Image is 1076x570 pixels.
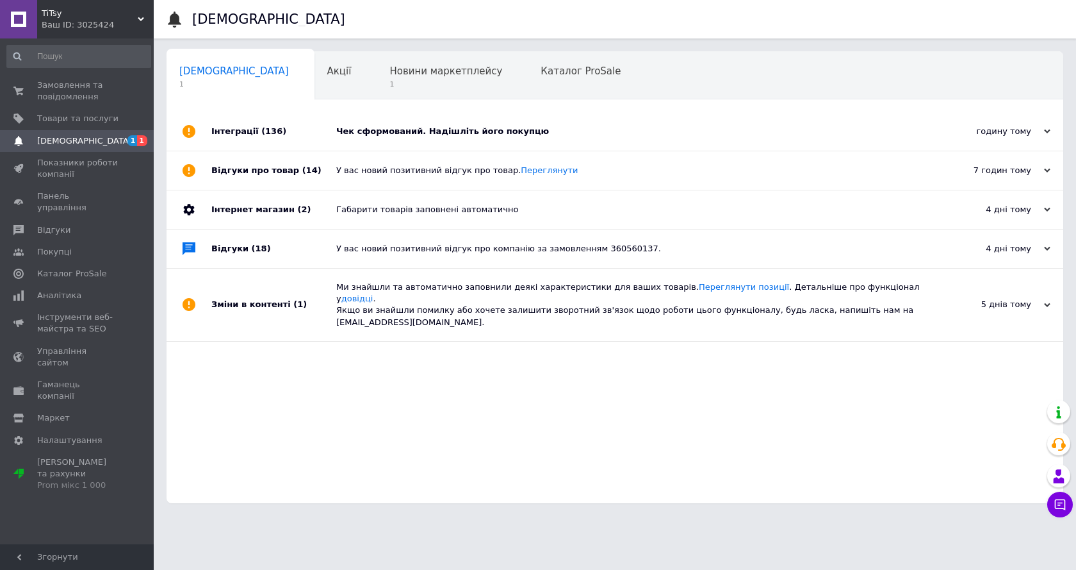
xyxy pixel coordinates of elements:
[261,126,286,136] span: (136)
[6,45,151,68] input: Пошук
[211,112,336,151] div: Інтеграції
[699,282,789,292] a: Переглянути позиції
[37,412,70,424] span: Маркет
[37,312,118,335] span: Інструменти веб-майстра та SEO
[37,224,70,236] span: Відгуки
[37,246,72,258] span: Покупці
[302,165,322,175] span: (14)
[341,294,373,303] a: довідці
[37,346,118,369] span: Управління сайтом
[389,80,502,89] span: 1
[336,243,922,255] div: У вас новий позитивний відгук про компанію за замовленням 360560137.
[211,190,336,229] div: Інтернет магазин
[179,80,289,89] span: 1
[137,135,147,146] span: 1
[922,204,1050,215] div: 4 дні тому
[336,204,922,215] div: Габарити товарів заповнені автоматично
[37,135,132,147] span: [DEMOGRAPHIC_DATA]
[211,269,336,341] div: Зміни в контенті
[336,281,922,328] div: Ми знайшли та автоматично заповнили деякі характеристики для ваших товарів. . Детальніше про функ...
[179,65,289,77] span: [DEMOGRAPHIC_DATA]
[252,244,271,253] span: (18)
[327,65,352,77] span: Акції
[336,165,922,176] div: У вас новий позитивний відгук про товар.
[37,480,118,491] div: Prom мікс 1 000
[42,19,154,31] div: Ваш ID: 3025424
[922,243,1050,255] div: 4 дні тому
[1047,492,1073,517] button: Чат з покупцем
[192,12,345,27] h1: [DEMOGRAPHIC_DATA]
[336,126,922,137] div: Чек сформований. Надішліть його покупцю
[37,113,118,124] span: Товари та послуги
[42,8,138,19] span: TiTsy
[37,457,118,492] span: [PERSON_NAME] та рахунки
[37,379,118,402] span: Гаманець компанії
[127,135,138,146] span: 1
[211,230,336,268] div: Відгуки
[521,165,578,175] a: Переглянути
[211,151,336,190] div: Відгуки про товар
[37,190,118,214] span: Панель управління
[37,268,106,280] span: Каталог ProSale
[389,65,502,77] span: Новини маркетплейсу
[37,290,81,301] span: Аналітика
[922,126,1050,137] div: годину тому
[922,299,1050,310] div: 5 днів тому
[293,299,307,309] span: (1)
[541,65,621,77] span: Каталог ProSale
[37,157,118,180] span: Показники роботи компанії
[922,165,1050,176] div: 7 годин тому
[37,435,102,446] span: Налаштування
[297,205,311,214] span: (2)
[37,80,118,103] span: Замовлення та повідомлення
